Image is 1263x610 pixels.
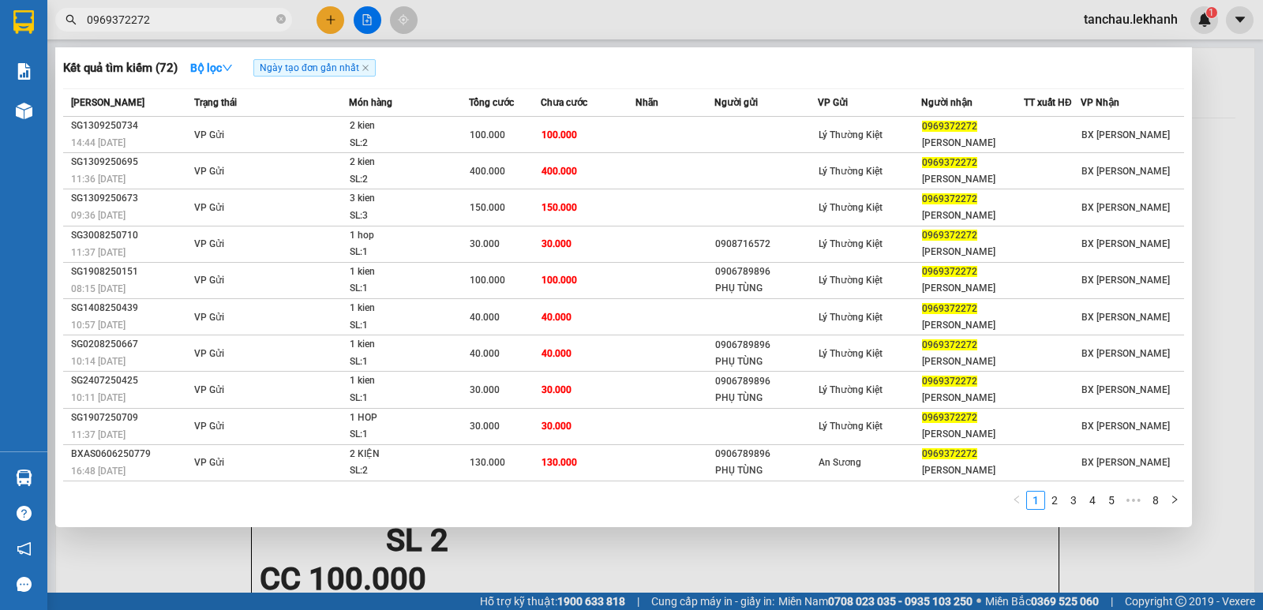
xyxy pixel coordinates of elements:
[470,421,500,432] span: 30.000
[71,392,126,403] span: 10:11 [DATE]
[922,412,977,423] span: 0969372272
[350,154,468,171] div: 2 kien
[542,202,577,213] span: 150.000
[1024,97,1072,108] span: TT xuất HĐ
[71,154,189,170] div: SG1309250695
[819,275,883,286] span: Lý Thường Kiệt
[922,171,1024,188] div: [PERSON_NAME]
[16,470,32,486] img: warehouse-icon
[542,166,577,177] span: 400.000
[350,446,468,463] div: 2 KIỆN
[350,244,468,261] div: SL: 1
[1147,492,1164,509] a: 8
[542,312,572,323] span: 40.000
[1081,202,1170,213] span: BX [PERSON_NAME]
[71,372,189,389] div: SG2407250425
[715,264,817,280] div: 0906789896
[922,244,1024,260] div: [PERSON_NAME]
[71,429,126,440] span: 11:37 [DATE]
[819,421,883,432] span: Lý Thường Kiệt
[542,129,577,140] span: 100.000
[194,129,224,140] span: VP Gửi
[922,390,1024,406] div: [PERSON_NAME]
[470,166,505,177] span: 400.000
[819,457,861,468] span: An Sương
[350,354,468,371] div: SL: 1
[13,10,34,34] img: logo-vxr
[151,70,278,92] div: 0969372272
[71,210,126,221] span: 09:36 [DATE]
[63,60,178,77] h3: Kết quả tìm kiếm ( 72 )
[1012,495,1021,504] span: left
[1027,492,1044,509] a: 1
[542,275,577,286] span: 100.000
[922,193,977,204] span: 0969372272
[922,354,1024,370] div: [PERSON_NAME]
[194,457,224,468] span: VP Gửi
[17,577,32,592] span: message
[470,384,500,395] span: 30.000
[71,466,126,477] span: 16:48 [DATE]
[470,202,505,213] span: 150.000
[715,280,817,297] div: PHỤ TÙNG
[87,11,273,28] input: Tìm tên, số ĐT hoặc mã đơn
[470,312,500,323] span: 40.000
[1046,492,1063,509] a: 2
[715,354,817,370] div: PHỤ TÙNG
[542,348,572,359] span: 40.000
[350,280,468,298] div: SL: 1
[350,227,468,245] div: 1 hop
[350,336,468,354] div: 1 kien
[350,426,468,443] div: SL: 1
[1045,491,1064,510] li: 2
[1081,312,1170,323] span: BX [PERSON_NAME]
[715,462,817,479] div: PHỤ TÙNG
[148,102,279,124] div: 100.000
[819,166,883,177] span: Lý Thường Kiệt
[151,15,189,32] span: Nhận:
[350,317,468,335] div: SL: 1
[922,121,977,132] span: 0969372272
[542,238,572,249] span: 30.000
[194,421,224,432] span: VP Gửi
[71,300,189,316] div: SG1408250439
[350,390,468,407] div: SL: 1
[350,171,468,189] div: SL: 2
[350,135,468,152] div: SL: 2
[194,312,224,323] span: VP Gửi
[714,97,758,108] span: Người gửi
[1146,491,1165,510] li: 8
[715,236,817,253] div: 0908716572
[1170,495,1179,504] span: right
[1064,491,1083,510] li: 3
[542,457,577,468] span: 130.000
[194,384,224,395] span: VP Gửi
[178,55,245,80] button: Bộ lọcdown
[350,190,468,208] div: 3 kien
[71,410,189,426] div: SG1907250709
[470,457,505,468] span: 130.000
[922,303,977,314] span: 0969372272
[71,283,126,294] span: 08:15 [DATE]
[1084,492,1101,509] a: 4
[276,13,286,28] span: close-circle
[922,462,1024,479] div: [PERSON_NAME]
[151,13,278,51] div: BX [PERSON_NAME]
[819,238,883,249] span: Lý Thường Kiệt
[71,336,189,353] div: SG0208250667
[1081,348,1170,359] span: BX [PERSON_NAME]
[1065,492,1082,509] a: 3
[350,208,468,225] div: SL: 3
[350,264,468,281] div: 1 kien
[542,384,572,395] span: 30.000
[350,372,468,390] div: 1 kien
[350,300,468,317] div: 1 kien
[715,446,817,462] div: 0906789896
[1165,491,1184,510] button: right
[71,118,189,134] div: SG1309250734
[17,541,32,556] span: notification
[470,238,500,249] span: 30.000
[922,426,1024,443] div: [PERSON_NAME]
[276,14,286,24] span: close-circle
[715,337,817,354] div: 0906789896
